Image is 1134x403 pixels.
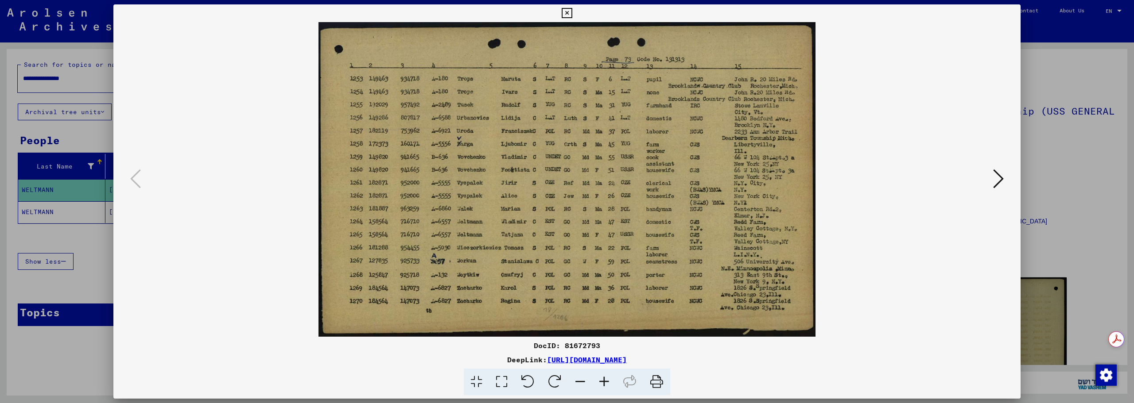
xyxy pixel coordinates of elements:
[144,22,990,337] img: 001.jpg
[113,340,1021,351] div: DocID: 81672793
[113,354,1021,365] div: DeepLink:
[1095,364,1116,385] div: Change consent
[547,355,627,364] a: [URL][DOMAIN_NAME]
[1095,365,1117,386] img: Change consent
